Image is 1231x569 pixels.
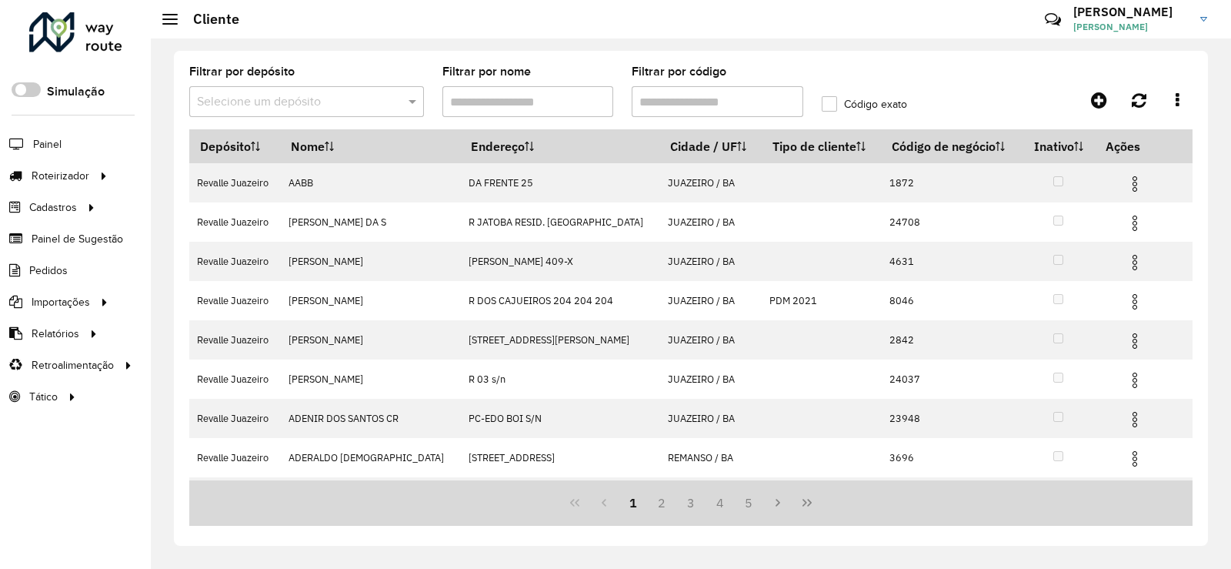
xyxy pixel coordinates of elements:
[619,488,648,517] button: 1
[660,438,762,477] td: REMANSO / BA
[460,438,660,477] td: [STREET_ADDRESS]
[32,231,123,247] span: Painel de Sugestão
[281,320,460,360] td: [PERSON_NAME]
[281,281,460,320] td: [PERSON_NAME]
[881,281,1022,320] td: 8046
[281,130,460,163] th: Nome
[1022,130,1096,163] th: Inativo
[189,399,281,438] td: Revalle Juazeiro
[660,399,762,438] td: JUAZEIRO / BA
[189,281,281,320] td: Revalle Juazeiro
[660,202,762,242] td: JUAZEIRO / BA
[281,242,460,281] td: [PERSON_NAME]
[189,62,295,81] label: Filtrar por depósito
[881,477,1022,517] td: 4715
[706,488,735,517] button: 4
[189,477,281,517] td: Revalle Juazeiro
[189,360,281,399] td: Revalle Juazeiro
[189,242,281,281] td: Revalle Juazeiro
[281,477,460,517] td: [PERSON_NAME] FIL
[881,130,1022,163] th: Código de negócio
[189,202,281,242] td: Revalle Juazeiro
[29,263,68,279] span: Pedidos
[460,477,660,517] td: R [PERSON_NAME] 54
[189,320,281,360] td: Revalle Juazeiro
[178,11,239,28] h2: Cliente
[460,281,660,320] td: R DOS CAJUEIROS 204 204 204
[189,163,281,202] td: Revalle Juazeiro
[762,130,881,163] th: Tipo de cliente
[647,488,676,517] button: 2
[32,326,79,342] span: Relatórios
[632,62,726,81] label: Filtrar por código
[881,360,1022,399] td: 24037
[660,320,762,360] td: JUAZEIRO / BA
[281,163,460,202] td: AABB
[1036,3,1069,36] a: Contato Rápido
[460,130,660,163] th: Endereço
[442,62,531,81] label: Filtrar por nome
[460,242,660,281] td: [PERSON_NAME] 409-X
[881,202,1022,242] td: 24708
[735,488,764,517] button: 5
[281,438,460,477] td: ADERALDO [DEMOGRAPHIC_DATA]
[762,281,881,320] td: PDM 2021
[189,438,281,477] td: Revalle Juazeiro
[660,477,762,517] td: JUAZEIRO / BA
[281,360,460,399] td: [PERSON_NAME]
[29,199,77,216] span: Cadastros
[881,438,1022,477] td: 3696
[763,488,792,517] button: Next Page
[822,96,907,112] label: Código exato
[189,130,281,163] th: Depósito
[881,242,1022,281] td: 4631
[47,82,105,101] label: Simulação
[792,488,822,517] button: Last Page
[281,202,460,242] td: [PERSON_NAME] DA S
[660,281,762,320] td: JUAZEIRO / BA
[460,360,660,399] td: R 03 s/n
[660,130,762,163] th: Cidade / UF
[660,360,762,399] td: JUAZEIRO / BA
[281,399,460,438] td: ADENIR DOS SANTOS CR
[32,168,89,184] span: Roteirizador
[881,320,1022,360] td: 2842
[881,399,1022,438] td: 23948
[660,242,762,281] td: JUAZEIRO / BA
[32,357,114,373] span: Retroalimentação
[460,202,660,242] td: R JATOBA RESID. [GEOGRAPHIC_DATA]
[1073,5,1189,19] h3: [PERSON_NAME]
[32,294,90,310] span: Importações
[1073,20,1189,34] span: [PERSON_NAME]
[1095,130,1187,162] th: Ações
[460,399,660,438] td: PC-EDO BOI S/N
[460,163,660,202] td: DA FRENTE 25
[29,389,58,405] span: Tático
[881,163,1022,202] td: 1872
[660,163,762,202] td: JUAZEIRO / BA
[460,320,660,360] td: [STREET_ADDRESS][PERSON_NAME]
[676,488,706,517] button: 3
[33,136,62,152] span: Painel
